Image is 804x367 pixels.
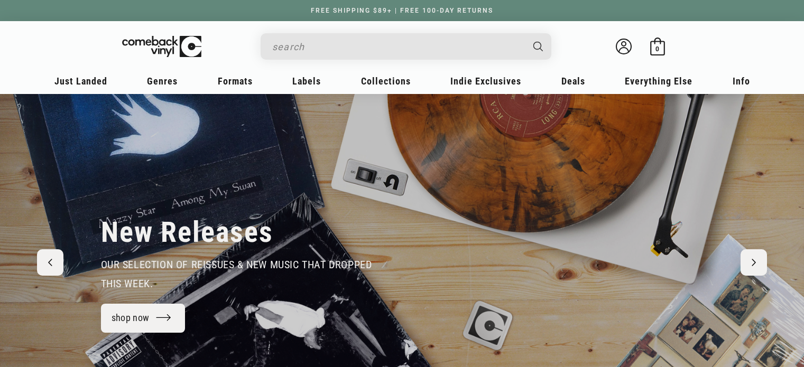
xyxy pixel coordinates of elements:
[101,304,186,333] a: shop now
[361,76,411,87] span: Collections
[741,249,767,276] button: Next slide
[300,7,504,14] a: FREE SHIPPING $89+ | FREE 100-DAY RETURNS
[54,76,107,87] span: Just Landed
[561,76,585,87] span: Deals
[733,76,750,87] span: Info
[101,215,273,250] h2: New Releases
[292,76,321,87] span: Labels
[655,45,659,53] span: 0
[101,258,372,290] span: our selection of reissues & new music that dropped this week.
[147,76,178,87] span: Genres
[272,36,523,58] input: search
[450,76,521,87] span: Indie Exclusives
[524,33,552,60] button: Search
[218,76,253,87] span: Formats
[625,76,692,87] span: Everything Else
[261,33,551,60] div: Search
[37,249,63,276] button: Previous slide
